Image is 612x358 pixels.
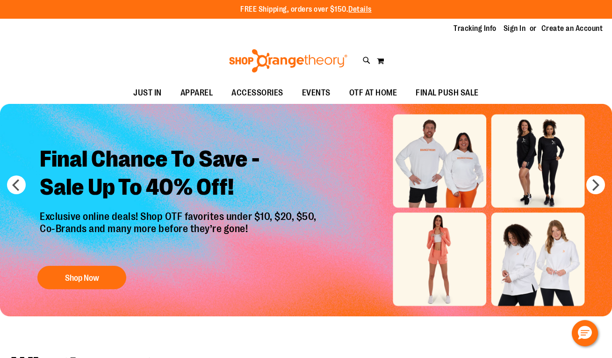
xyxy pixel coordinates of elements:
a: Final Chance To Save -Sale Up To 40% Off! Exclusive online deals! Shop OTF favorites under $10, $... [33,138,326,294]
a: FINAL PUSH SALE [406,82,488,104]
a: Create an Account [541,23,603,34]
a: JUST IN [124,82,171,104]
a: OTF AT HOME [340,82,407,104]
button: prev [7,175,26,194]
span: APPAREL [180,82,213,103]
span: OTF AT HOME [349,82,397,103]
a: Tracking Info [454,23,497,34]
span: EVENTS [302,82,331,103]
a: APPAREL [171,82,223,104]
span: FINAL PUSH SALE [416,82,479,103]
span: JUST IN [133,82,162,103]
button: Hello, have a question? Let’s chat. [572,320,598,346]
button: next [586,175,605,194]
p: FREE Shipping, orders over $150. [240,4,372,15]
a: Details [348,5,372,14]
img: Shop Orangetheory [228,49,349,73]
a: ACCESSORIES [222,82,293,104]
span: ACCESSORIES [231,82,283,103]
p: Exclusive online deals! Shop OTF favorites under $10, $20, $50, Co-Brands and many more before th... [33,211,326,256]
a: Sign In [504,23,526,34]
a: EVENTS [293,82,340,104]
h2: Final Chance To Save - Sale Up To 40% Off! [33,138,326,211]
button: Shop Now [37,266,126,289]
